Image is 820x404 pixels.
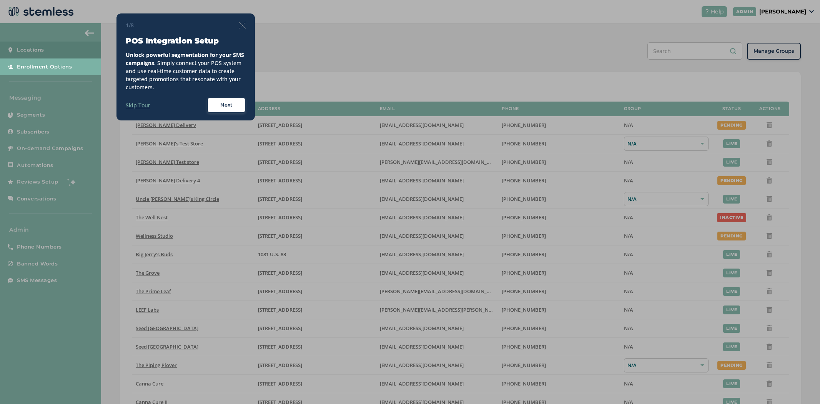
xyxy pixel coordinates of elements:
[126,35,246,46] h3: POS Integration Setup
[126,101,150,109] label: Skip Tour
[126,51,246,91] div: . Simply connect your POS system and use real-time customer data to create targeted promotions th...
[126,51,244,67] strong: Unlock powerful segmentation for your SMS campaigns
[782,367,820,404] iframe: Chat Widget
[220,101,233,109] span: Next
[17,63,72,71] span: Enrollment Options
[239,22,246,29] img: icon-close-thin-accent-606ae9a3.svg
[126,21,134,29] span: 1/8
[207,97,246,113] button: Next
